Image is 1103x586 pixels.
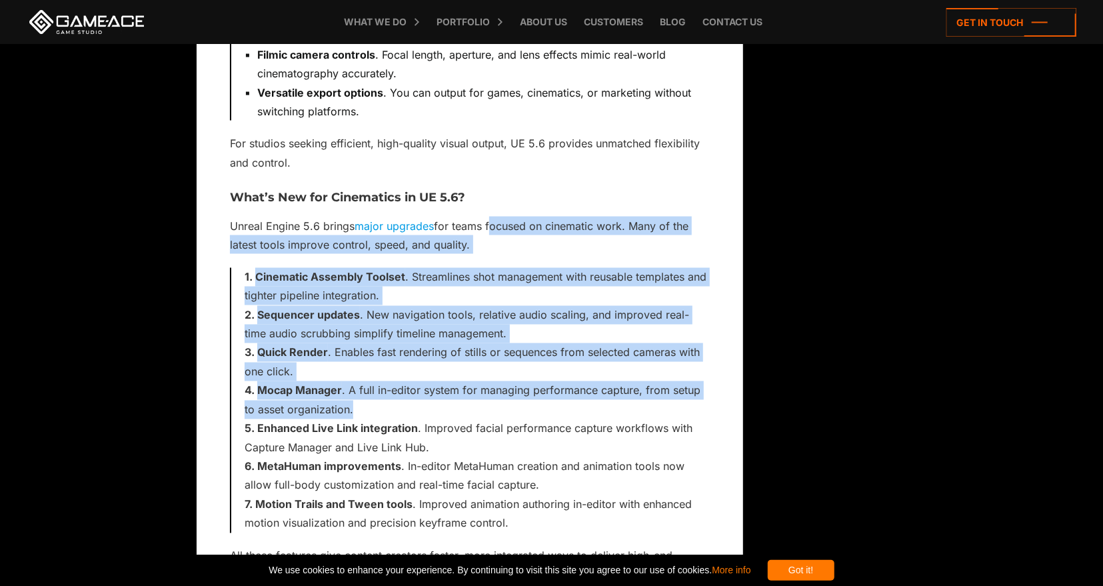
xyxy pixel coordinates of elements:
strong: Mocap Manager [257,384,342,397]
strong: MetaHuman improvements [257,460,401,473]
p: All these features give content creators faster, more integrated ways to deliver high-end cinemat... [230,547,710,585]
h3: What’s New for Cinematics in UE 5.6? [230,191,710,205]
strong: Cinematic Assembly Toolset [255,271,405,284]
li: . You can output for games, cinematics, or marketing without switching platforms. [257,83,710,121]
li: . Focal length, aperture, and lens effects mimic real-world cinematography accurately. [257,45,710,83]
strong: Motion Trails and Tween tools [255,498,413,511]
li: . Improved animation authoring in-editor with enhanced motion visualization and precision keyfram... [245,495,710,533]
span: We use cookies to enhance your experience. By continuing to visit this site you agree to our use ... [269,560,750,581]
li: . In-editor MetaHuman creation and animation tools now allow full-body customization and real-tim... [245,457,710,495]
strong: Quick Render [257,346,328,359]
a: Get in touch [946,8,1076,37]
li: . Enables fast rendering of stills or sequences from selected cameras with one click. [245,343,710,381]
strong: Enhanced Live Link integration [257,422,418,435]
strong: Versatile export options [257,86,383,99]
a: More info [712,565,750,575]
li: . Streamlines shot management with reusable templates and tighter pipeline integration. [245,268,710,306]
strong: Filmic camera controls [257,48,375,61]
div: Got it! [768,560,834,581]
a: major upgrades [355,219,434,233]
strong: Sequencer updates [257,309,360,322]
li: . Improved facial performance capture workflows with Capture Manager and Live Link Hub. [245,419,710,457]
p: Unreal Engine 5.6 brings for teams focused on cinematic work. Many of the latest tools improve co... [230,217,710,255]
li: . New navigation tools, relative audio scaling, and improved real-time audio scrubbing simplify t... [245,306,710,344]
p: For studios seeking efficient, high-quality visual output, UE 5.6 provides unmatched flexibility ... [230,134,710,172]
li: . A full in-editor system for managing performance capture, from setup to asset organization. [245,381,710,419]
